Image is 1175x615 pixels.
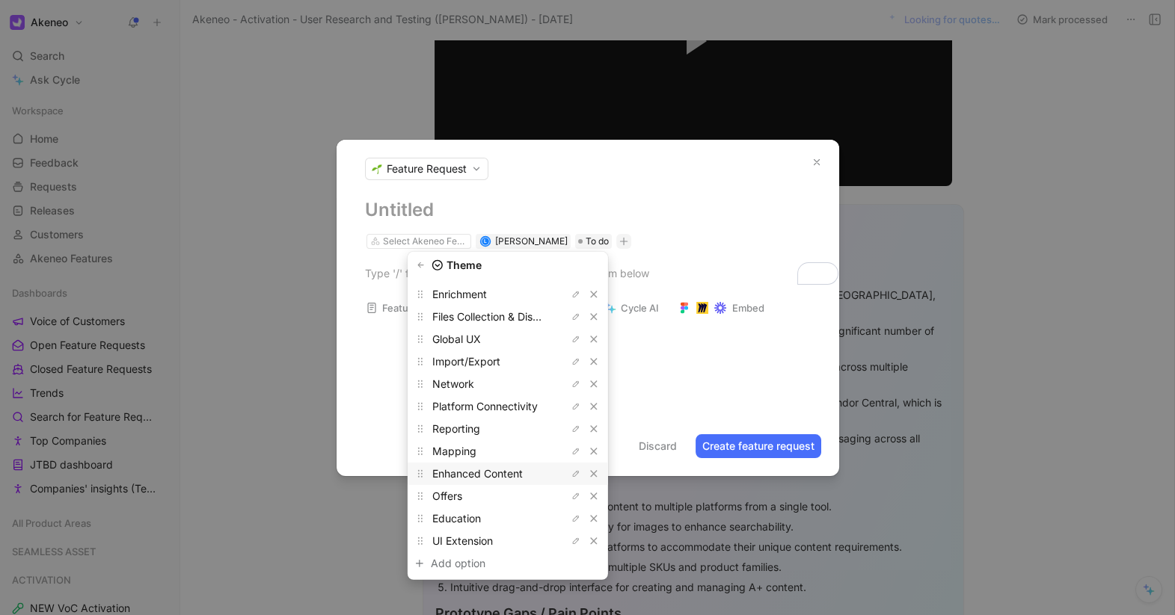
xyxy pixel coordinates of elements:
[432,534,493,547] span: UI Extension
[598,297,666,318] button: Cycle AI
[432,467,523,480] span: Enhanced Content
[408,395,608,418] div: Platform Connectivity
[495,235,568,247] span: [PERSON_NAME]
[408,485,608,507] div: Offers
[408,373,608,395] div: Network
[408,418,608,440] div: Reporting
[408,328,608,350] div: Global UX
[432,333,481,345] span: Global UX
[408,283,608,306] div: Enrichment
[387,161,467,176] span: Feature Request
[408,530,608,552] div: UI Extension
[432,288,487,300] span: Enrichment
[432,377,474,390] span: Network
[408,258,608,273] div: Theme
[432,310,573,323] span: Files Collection & Distribution
[432,422,480,435] span: Reporting
[672,297,771,318] button: Embed
[432,400,538,412] span: Platform Connectivity
[432,445,476,457] span: Mapping
[383,234,467,249] div: Select Akeneo Feature
[408,350,608,373] div: Import/Export
[481,237,489,245] div: L
[586,234,609,249] span: To do
[431,554,543,572] div: Add option
[432,512,481,525] span: Education
[575,234,612,249] div: To do
[632,434,684,458] button: Discard
[408,507,608,530] div: Education
[432,489,462,502] span: Offers
[408,306,608,328] div: Files Collection & Distribution
[337,249,839,297] div: To enrich screen reader interactions, please activate Accessibility in Grammarly extension settings
[408,440,608,463] div: Mapping
[432,355,500,368] span: Import/Export
[372,164,382,174] img: 🌱
[696,434,821,458] button: Create feature request
[408,463,608,485] div: Enhanced Content
[359,297,509,318] button: Feature Request template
